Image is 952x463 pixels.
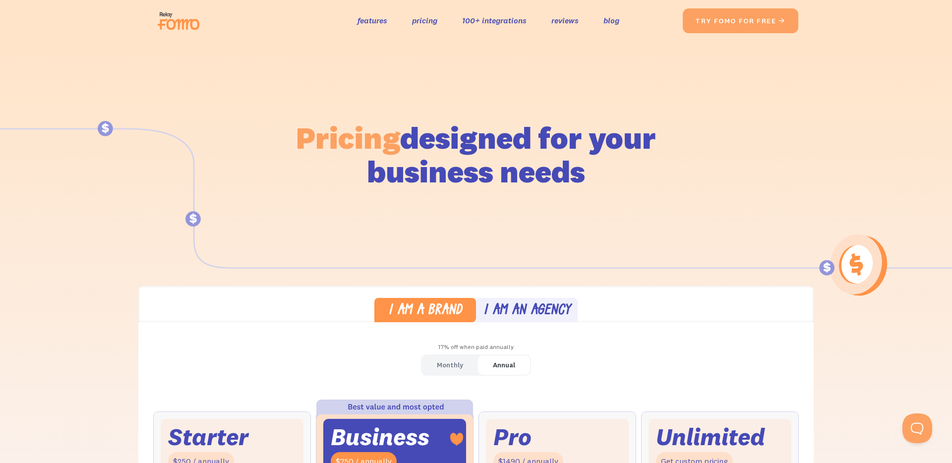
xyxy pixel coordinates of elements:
span: Pricing [296,118,400,157]
span:  [778,16,786,25]
div: Starter [168,426,248,448]
div: Annual [493,358,515,372]
a: try fomo for free [683,8,798,33]
h1: designed for your business needs [296,121,656,188]
a: pricing [412,13,437,28]
a: features [357,13,387,28]
div: Monthly [437,358,463,372]
a: reviews [551,13,579,28]
div: Business [331,426,429,448]
a: 100+ integrations [462,13,527,28]
div: I am an agency [483,304,571,318]
div: I am a brand [388,304,462,318]
a: blog [603,13,619,28]
div: Pro [493,426,532,448]
div: Unlimited [656,426,765,448]
div: 17% off when paid annually [138,340,814,354]
iframe: Toggle Customer Support [902,413,932,443]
